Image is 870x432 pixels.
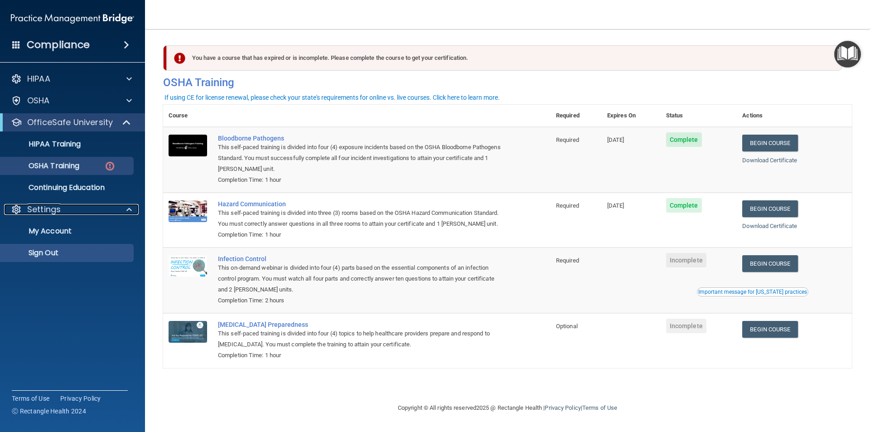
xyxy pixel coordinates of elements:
[742,135,797,151] a: Begin Course
[602,105,661,127] th: Expires On
[607,136,624,143] span: [DATE]
[11,95,132,106] a: OSHA
[11,73,132,84] a: HIPAA
[742,223,797,229] a: Download Certificate
[12,407,86,416] span: Ⓒ Rectangle Health 2024
[218,350,505,361] div: Completion Time: 1 hour
[607,202,624,209] span: [DATE]
[60,394,101,403] a: Privacy Policy
[11,10,134,28] img: PMB logo
[174,53,185,64] img: exclamation-circle-solid-danger.72ef9ffc.png
[737,105,852,127] th: Actions
[218,255,505,262] a: Infection Control
[27,95,50,106] p: OSHA
[27,117,113,128] p: OfficeSafe University
[556,202,579,209] span: Required
[666,198,702,213] span: Complete
[11,117,131,128] a: OfficeSafe University
[834,41,861,68] button: Open Resource Center
[104,160,116,172] img: danger-circle.6113f641.png
[167,45,842,71] div: You have a course that has expired or is incomplete. Please complete the course to get your certi...
[551,105,602,127] th: Required
[6,140,81,149] p: HIPAA Training
[11,204,132,215] a: Settings
[582,404,617,411] a: Terms of Use
[666,132,702,147] span: Complete
[666,253,706,267] span: Incomplete
[218,229,505,240] div: Completion Time: 1 hour
[163,93,501,102] button: If using CE for license renewal, please check your state's requirements for online vs. live cours...
[666,319,706,333] span: Incomplete
[6,227,130,236] p: My Account
[742,321,797,338] a: Begin Course
[218,142,505,175] div: This self-paced training is divided into four (4) exposure incidents based on the OSHA Bloodborne...
[556,136,579,143] span: Required
[218,328,505,350] div: This self-paced training is divided into four (4) topics to help healthcare providers prepare and...
[218,175,505,185] div: Completion Time: 1 hour
[698,289,807,295] div: Important message for [US_STATE] practices
[6,248,130,257] p: Sign Out
[12,394,49,403] a: Terms of Use
[742,200,797,217] a: Begin Course
[342,393,673,422] div: Copyright © All rights reserved 2025 @ Rectangle Health | |
[218,262,505,295] div: This on-demand webinar is divided into four (4) parts based on the essential components of an inf...
[661,105,737,127] th: Status
[218,208,505,229] div: This self-paced training is divided into three (3) rooms based on the OSHA Hazard Communication S...
[218,321,505,328] a: [MEDICAL_DATA] Preparedness
[742,157,797,164] a: Download Certificate
[27,204,61,215] p: Settings
[697,287,808,296] button: Read this if you are a dental practitioner in the state of CA
[164,94,500,101] div: If using CE for license renewal, please check your state's requirements for online vs. live cours...
[163,105,213,127] th: Course
[545,404,580,411] a: Privacy Policy
[27,39,90,51] h4: Compliance
[163,76,852,89] h4: OSHA Training
[6,183,130,192] p: Continuing Education
[742,255,797,272] a: Begin Course
[6,161,79,170] p: OSHA Training
[218,200,505,208] a: Hazard Communication
[556,323,578,330] span: Optional
[27,73,50,84] p: HIPAA
[556,257,579,264] span: Required
[218,295,505,306] div: Completion Time: 2 hours
[218,135,505,142] a: Bloodborne Pathogens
